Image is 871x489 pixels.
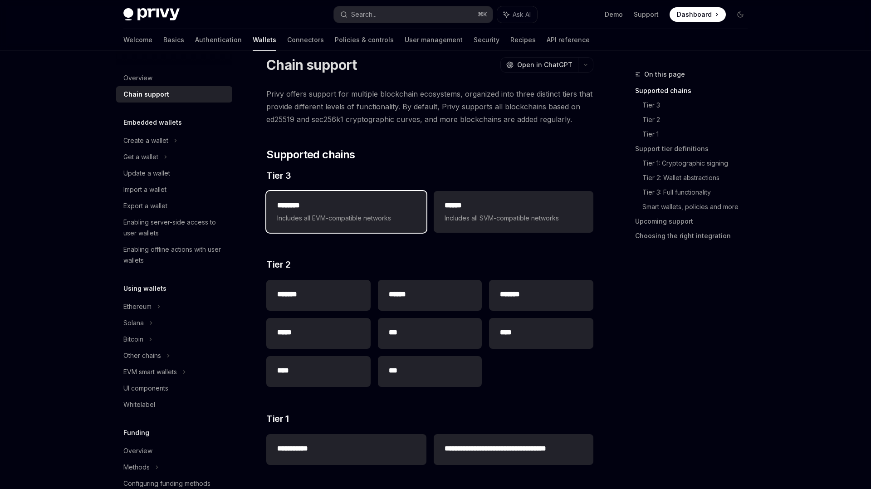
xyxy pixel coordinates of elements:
[335,29,394,51] a: Policies & controls
[434,191,593,233] a: **** *Includes all SVM-compatible networks
[445,213,582,224] span: Includes all SVM-compatible networks
[635,83,755,98] a: Supported chains
[123,89,169,100] div: Chain support
[123,350,161,361] div: Other chains
[266,88,593,126] span: Privy offers support for multiple blockchain ecosystems, organized into three distinct tiers that...
[253,29,276,51] a: Wallets
[116,86,232,103] a: Chain support
[547,29,590,51] a: API reference
[123,367,177,377] div: EVM smart wallets
[635,214,755,229] a: Upcoming support
[478,11,487,18] span: ⌘ K
[510,29,536,51] a: Recipes
[644,69,685,80] span: On this page
[123,184,166,195] div: Import a wallet
[642,127,755,142] a: Tier 1
[123,73,152,83] div: Overview
[116,198,232,214] a: Export a wallet
[635,229,755,243] a: Choosing the right integration
[116,181,232,198] a: Import a wallet
[642,185,755,200] a: Tier 3: Full functionality
[405,29,463,51] a: User management
[123,318,144,328] div: Solana
[517,60,573,69] span: Open in ChatGPT
[123,462,150,473] div: Methods
[195,29,242,51] a: Authentication
[334,6,493,23] button: Search...⌘K
[670,7,726,22] a: Dashboard
[123,334,143,345] div: Bitcoin
[266,147,355,162] span: Supported chains
[123,478,210,489] div: Configuring funding methods
[123,152,158,162] div: Get a wallet
[266,169,291,182] span: Tier 3
[163,29,184,51] a: Basics
[642,156,755,171] a: Tier 1: Cryptographic signing
[123,29,152,51] a: Welcome
[123,135,168,146] div: Create a wallet
[277,213,415,224] span: Includes all EVM-compatible networks
[123,301,152,312] div: Ethereum
[266,258,290,271] span: Tier 2
[123,117,182,128] h5: Embedded wallets
[123,283,166,294] h5: Using wallets
[123,399,155,410] div: Whitelabel
[500,57,578,73] button: Open in ChatGPT
[123,244,227,266] div: Enabling offline actions with user wallets
[266,57,357,73] h1: Chain support
[642,98,755,112] a: Tier 3
[605,10,623,19] a: Demo
[116,70,232,86] a: Overview
[116,396,232,413] a: Whitelabel
[497,6,537,23] button: Ask AI
[123,445,152,456] div: Overview
[266,412,289,425] span: Tier 1
[474,29,499,51] a: Security
[635,142,755,156] a: Support tier definitions
[677,10,712,19] span: Dashboard
[266,191,426,233] a: **** ***Includes all EVM-compatible networks
[123,383,168,394] div: UI components
[116,443,232,459] a: Overview
[634,10,659,19] a: Support
[116,165,232,181] a: Update a wallet
[116,241,232,269] a: Enabling offline actions with user wallets
[642,112,755,127] a: Tier 2
[123,8,180,21] img: dark logo
[123,217,227,239] div: Enabling server-side access to user wallets
[123,200,167,211] div: Export a wallet
[116,214,232,241] a: Enabling server-side access to user wallets
[116,380,232,396] a: UI components
[642,171,755,185] a: Tier 2: Wallet abstractions
[642,200,755,214] a: Smart wallets, policies and more
[287,29,324,51] a: Connectors
[123,427,149,438] h5: Funding
[733,7,748,22] button: Toggle dark mode
[123,168,170,179] div: Update a wallet
[513,10,531,19] span: Ask AI
[351,9,377,20] div: Search...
